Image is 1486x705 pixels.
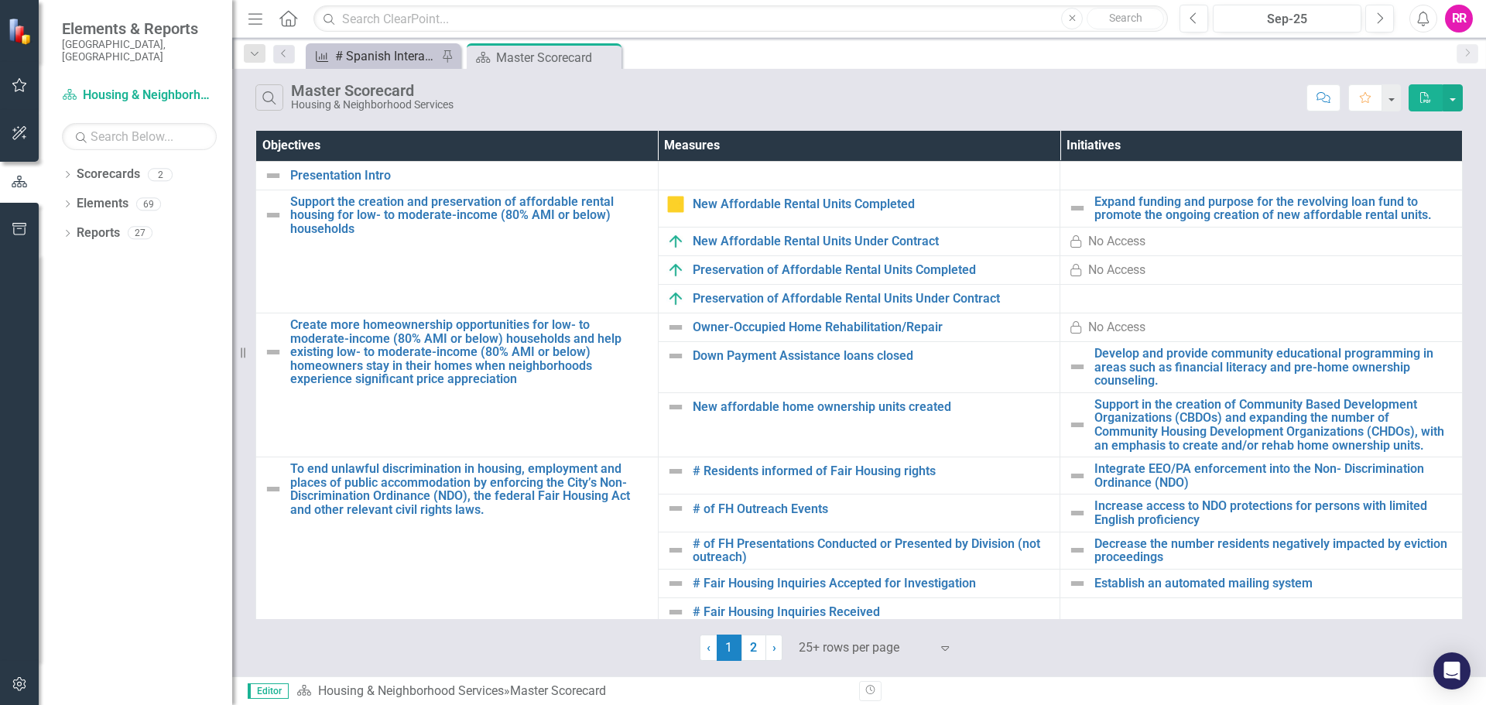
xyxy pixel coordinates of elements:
[666,574,685,593] img: Not Defined
[666,541,685,560] img: Not Defined
[666,232,685,251] img: Above
[1088,262,1145,279] div: No Access
[658,342,1060,393] td: Double-Click to Edit Right Click for Context Menu
[248,683,289,699] span: Editor
[658,597,1060,626] td: Double-Click to Edit Right Click for Context Menu
[658,256,1060,285] td: Double-Click to Edit Right Click for Context Menu
[1060,190,1463,227] td: Double-Click to Edit Right Click for Context Menu
[1218,10,1356,29] div: Sep-25
[1060,532,1463,569] td: Double-Click to Edit Right Click for Context Menu
[148,168,173,181] div: 2
[666,603,685,621] img: Not Defined
[693,605,1053,619] a: # Fair Housing Inquiries Received
[77,166,140,183] a: Scorecards
[496,48,618,67] div: Master Scorecard
[658,457,1060,495] td: Double-Click to Edit Right Click for Context Menu
[310,46,437,66] a: # Spanish Interactions with Bilingual Staff
[1068,416,1087,434] img: Not Defined
[666,398,685,416] img: Not Defined
[1213,5,1361,33] button: Sep-25
[264,343,282,361] img: Not Defined
[128,227,152,240] div: 27
[693,502,1053,516] a: # of FH Outreach Events
[62,87,217,104] a: Housing & Neighborhood Services
[510,683,606,698] div: Master Scorecard
[290,195,650,236] a: Support the creation and preservation of affordable rental housing for low- to moderate-income (8...
[658,532,1060,569] td: Double-Click to Edit Right Click for Context Menu
[1068,199,1087,217] img: Not Defined
[77,224,120,242] a: Reports
[1433,652,1471,690] div: Open Intercom Messenger
[62,123,217,150] input: Search Below...
[1109,12,1142,24] span: Search
[1060,392,1463,457] td: Double-Click to Edit Right Click for Context Menu
[1094,462,1454,489] a: Integrate EEO/PA enforcement into the Non- Discrimination Ordinance (NDO)
[693,263,1053,277] a: Preservation of Affordable Rental Units Completed
[1060,495,1463,532] td: Double-Click to Edit Right Click for Context Menu
[1060,569,1463,597] td: Double-Click to Edit Right Click for Context Menu
[1094,577,1454,590] a: Establish an automated mailing system
[1094,499,1454,526] a: Increase access to NDO protections for persons with limited English proficiency
[256,313,659,457] td: Double-Click to Edit Right Click for Context Menu
[666,499,685,518] img: Not Defined
[666,195,685,214] img: Close to Target
[666,289,685,308] img: Above
[693,197,1053,211] a: New Affordable Rental Units Completed
[62,38,217,63] small: [GEOGRAPHIC_DATA], [GEOGRAPHIC_DATA]
[658,313,1060,342] td: Double-Click to Edit Right Click for Context Menu
[77,195,128,213] a: Elements
[1087,8,1164,29] button: Search
[291,99,454,111] div: Housing & Neighborhood Services
[290,169,650,183] a: Presentation Intro
[296,683,847,700] div: »
[256,161,659,190] td: Double-Click to Edit Right Click for Context Menu
[1445,5,1473,33] button: RR
[1088,233,1145,251] div: No Access
[658,228,1060,256] td: Double-Click to Edit Right Click for Context Menu
[693,292,1053,306] a: Preservation of Affordable Rental Units Under Contract
[1088,319,1145,337] div: No Access
[136,197,161,210] div: 69
[318,683,504,698] a: Housing & Neighborhood Services
[693,537,1053,564] a: # of FH Presentations Conducted or Presented by Division (not outreach)
[1094,195,1454,222] a: Expand funding and purpose for the revolving loan fund to promote the ongoing creation of new aff...
[335,46,437,66] div: # Spanish Interactions with Bilingual Staff
[772,640,776,655] span: ›
[693,234,1053,248] a: New Affordable Rental Units Under Contract
[658,392,1060,457] td: Double-Click to Edit Right Click for Context Menu
[1094,398,1454,452] a: Support in the creation of Community Based Development Organizations (CBDOs) and expanding the nu...
[256,190,659,313] td: Double-Click to Edit Right Click for Context Menu
[291,82,454,99] div: Master Scorecard
[666,318,685,337] img: Not Defined
[693,320,1053,334] a: Owner-Occupied Home Rehabilitation/Repair
[1068,574,1087,593] img: Not Defined
[666,347,685,365] img: Not Defined
[693,577,1053,590] a: # Fair Housing Inquiries Accepted for Investigation
[693,400,1053,414] a: New affordable home ownership units created
[693,464,1053,478] a: # Residents informed of Fair Housing rights
[717,635,741,661] span: 1
[1068,467,1087,485] img: Not Defined
[290,462,650,516] a: To end unlawful discrimination in housing, employment and places of public accommodation by enfor...
[658,190,1060,227] td: Double-Click to Edit Right Click for Context Menu
[8,17,35,44] img: ClearPoint Strategy
[264,480,282,498] img: Not Defined
[658,495,1060,532] td: Double-Click to Edit Right Click for Context Menu
[290,318,650,386] a: Create more homeownership opportunities for low- to moderate-income (80% AMI or below) households...
[666,261,685,279] img: Above
[1068,504,1087,522] img: Not Defined
[264,166,282,185] img: Not Defined
[1094,537,1454,564] a: Decrease the number residents negatively impacted by eviction proceedings
[1068,358,1087,376] img: Not Defined
[1060,342,1463,393] td: Double-Click to Edit Right Click for Context Menu
[1068,541,1087,560] img: Not Defined
[62,19,217,38] span: Elements & Reports
[1094,347,1454,388] a: Develop and provide community educational programming in areas such as financial literacy and pre...
[264,206,282,224] img: Not Defined
[693,349,1053,363] a: Down Payment Assistance loans closed
[741,635,766,661] a: 2
[658,285,1060,313] td: Double-Click to Edit Right Click for Context Menu
[666,462,685,481] img: Not Defined
[313,5,1168,33] input: Search ClearPoint...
